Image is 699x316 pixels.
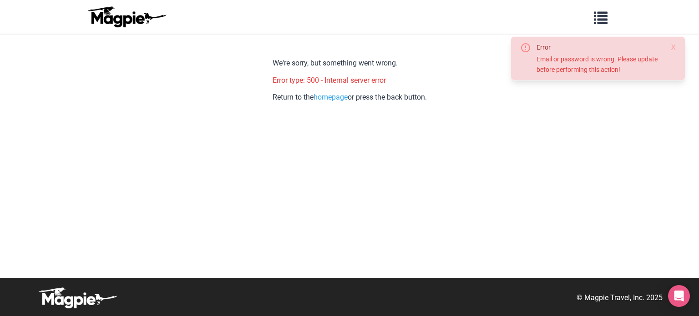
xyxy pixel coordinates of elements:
p: Error type: 500 - Internal server error [273,75,427,86]
button: Close [671,42,676,53]
p: Return to the or press the back button. [273,91,427,103]
div: Email or password is wrong. Please update before performing this action! [537,54,659,75]
img: logo-white-d94fa1abed81b67a048b3d0f0ab5b955.png [36,287,118,309]
div: Error [537,42,659,52]
img: logo-ab69f6fb50320c5b225c76a69d11143b.png [86,6,167,28]
div: Open Intercom Messenger [668,285,690,307]
p: © Magpie Travel, Inc. 2025 [577,292,663,304]
p: We're sorry, but something went wrong. [273,57,427,69]
a: homepage [314,93,348,101]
